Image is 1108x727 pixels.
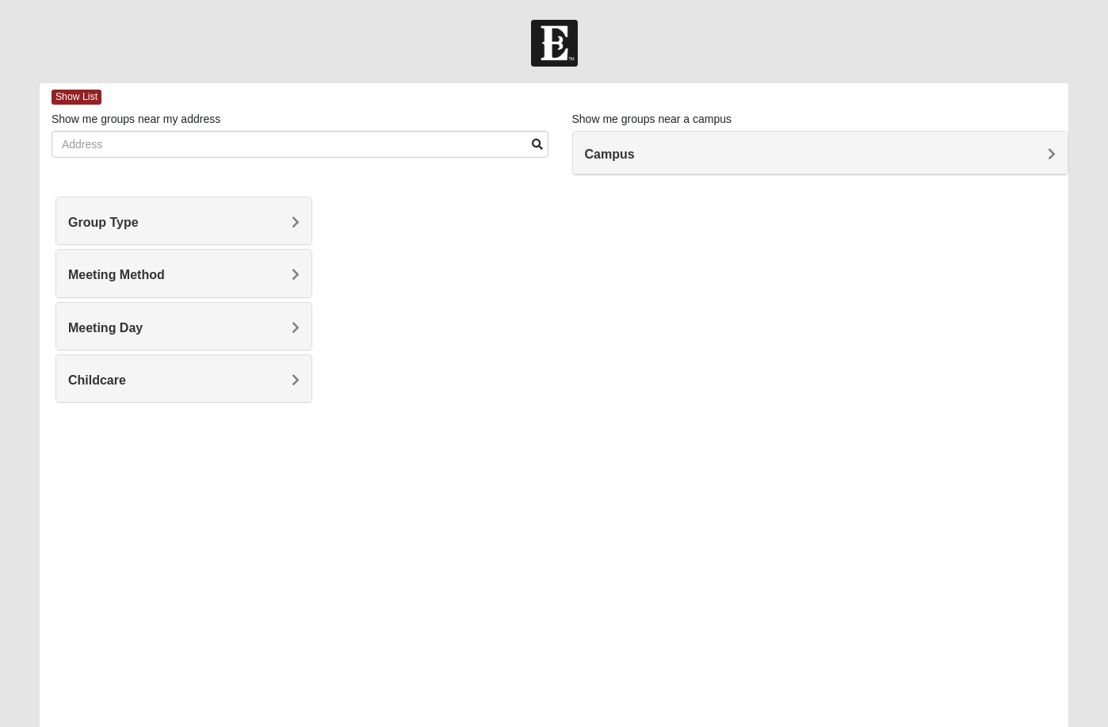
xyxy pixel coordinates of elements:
[52,111,220,127] label: Show me groups near my address
[68,373,126,387] span: Childcare
[56,197,312,244] div: Group Type
[531,20,578,67] img: Church of Eleven22 Logo
[56,355,312,402] div: Childcare
[56,250,312,297] div: Meeting Method
[56,303,312,350] div: Meeting Day
[585,147,635,161] span: Campus
[68,321,143,335] span: Meeting Day
[68,216,139,229] span: Group Type
[573,132,1068,174] div: Campus
[68,268,165,281] span: Meeting Method
[52,90,101,105] span: Show List
[572,111,732,127] label: Show me groups near a campus
[52,131,548,158] input: Address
